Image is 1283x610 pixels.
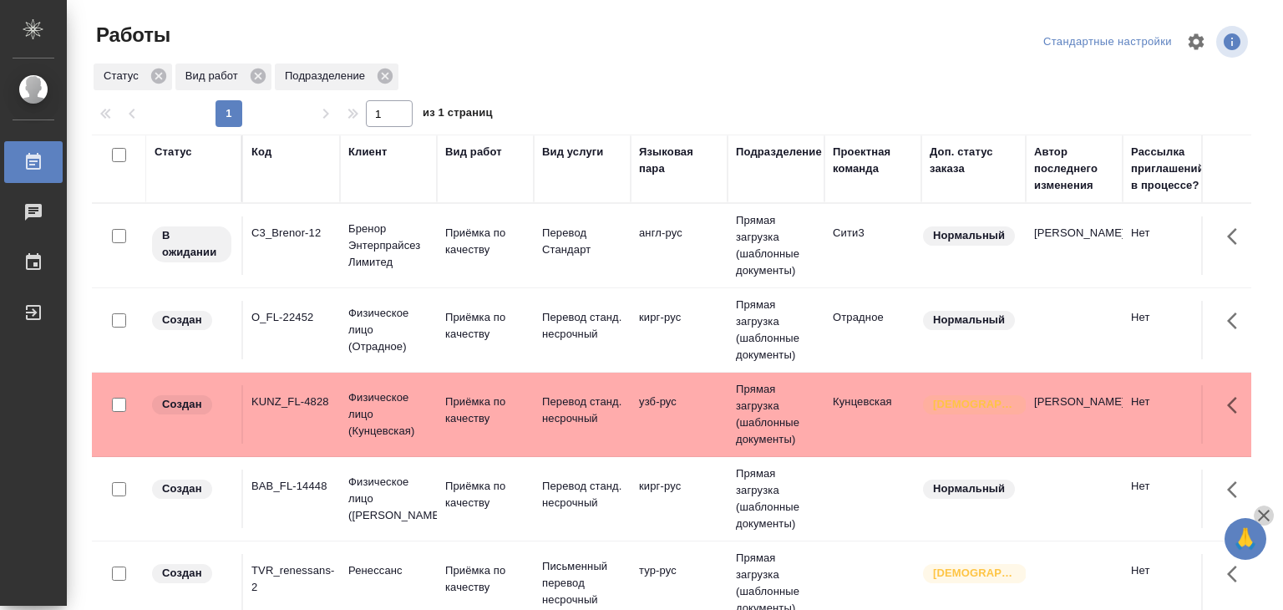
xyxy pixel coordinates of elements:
p: Приёмка по качеству [445,309,525,343]
button: Здесь прячутся важные кнопки [1217,301,1257,341]
p: [DEMOGRAPHIC_DATA] [933,396,1017,413]
td: Кунцевская [824,385,921,444]
p: Перевод станд. несрочный [542,394,622,427]
div: BAB_FL-14448 [251,478,332,495]
div: Автор последнего изменения [1034,144,1114,194]
p: Создан [162,480,202,497]
span: Настроить таблицу [1176,22,1216,62]
div: Вид услуги [542,144,604,160]
div: O_FL-22452 [251,309,332,326]
p: [DEMOGRAPHIC_DATA] [933,565,1017,582]
p: Ренессанс [348,562,429,579]
p: Приёмка по качеству [445,478,525,511]
div: Вид работ [445,144,502,160]
p: Физическое лицо ([PERSON_NAME]) [348,474,429,524]
button: Здесь прячутся важные кнопки [1217,216,1257,257]
div: Исполнитель назначен, приступать к работе пока рано [150,225,233,264]
td: Сити3 [824,216,921,275]
div: C3_Brenor-12 [251,225,332,241]
td: [PERSON_NAME] [1026,385,1123,444]
p: Физическое лицо (Кунцевская) [348,389,429,440]
div: TVR_renessans-2 [251,562,332,596]
p: Создан [162,312,202,328]
p: Создан [162,565,202,582]
p: Создан [162,396,202,413]
div: Статус [94,64,172,90]
td: Прямая загрузка (шаблонные документы) [728,457,824,541]
div: Заказ еще не согласован с клиентом, искать исполнителей рано [150,478,233,501]
p: Физическое лицо (Отрадное) [348,305,429,355]
div: split button [1039,29,1176,55]
p: Статус [104,68,145,84]
td: Нет [1123,385,1220,444]
div: Доп. статус заказа [930,144,1017,177]
p: Подразделение [285,68,371,84]
div: Языковая пара [639,144,719,177]
p: Приёмка по качеству [445,562,525,596]
td: [PERSON_NAME] [1026,216,1123,275]
td: Отрадное [824,301,921,359]
p: Приёмка по качеству [445,225,525,258]
p: Бренор Энтерпрайсез Лимитед [348,221,429,271]
span: Работы [92,22,170,48]
div: Рассылка приглашений в процессе? [1131,144,1211,194]
td: Прямая загрузка (шаблонные документы) [728,204,824,287]
td: англ-рус [631,216,728,275]
div: Подразделение [736,144,822,160]
p: Приёмка по качеству [445,394,525,427]
p: Письменный перевод несрочный [542,558,622,608]
div: Заказ еще не согласован с клиентом, искать исполнителей рано [150,562,233,585]
td: Прямая загрузка (шаблонные документы) [728,288,824,372]
button: Здесь прячутся важные кнопки [1217,554,1257,594]
td: Нет [1123,470,1220,528]
div: Код [251,144,271,160]
p: Перевод Стандарт [542,225,622,258]
td: кирг-рус [631,470,728,528]
td: узб-рус [631,385,728,444]
td: кирг-рус [631,301,728,359]
p: Нормальный [933,480,1005,497]
p: Перевод станд. несрочный [542,478,622,511]
p: В ожидании [162,227,221,261]
div: Клиент [348,144,387,160]
td: Нет [1123,301,1220,359]
td: Прямая загрузка (шаблонные документы) [728,373,824,456]
div: Вид работ [175,64,271,90]
p: Нормальный [933,312,1005,328]
div: Проектная команда [833,144,913,177]
td: Нет [1123,216,1220,275]
button: 🙏 [1225,518,1266,560]
button: Здесь прячутся важные кнопки [1217,385,1257,425]
p: Перевод станд. несрочный [542,309,622,343]
div: Заказ еще не согласован с клиентом, искать исполнителей рано [150,309,233,332]
span: 🙏 [1231,521,1260,557]
div: Заказ еще не согласован с клиентом, искать исполнителей рано [150,394,233,416]
div: Подразделение [275,64,398,90]
span: Посмотреть информацию [1216,26,1251,58]
p: Нормальный [933,227,1005,244]
div: Статус [155,144,192,160]
span: из 1 страниц [423,103,493,127]
p: Вид работ [185,68,244,84]
div: KUNZ_FL-4828 [251,394,332,410]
